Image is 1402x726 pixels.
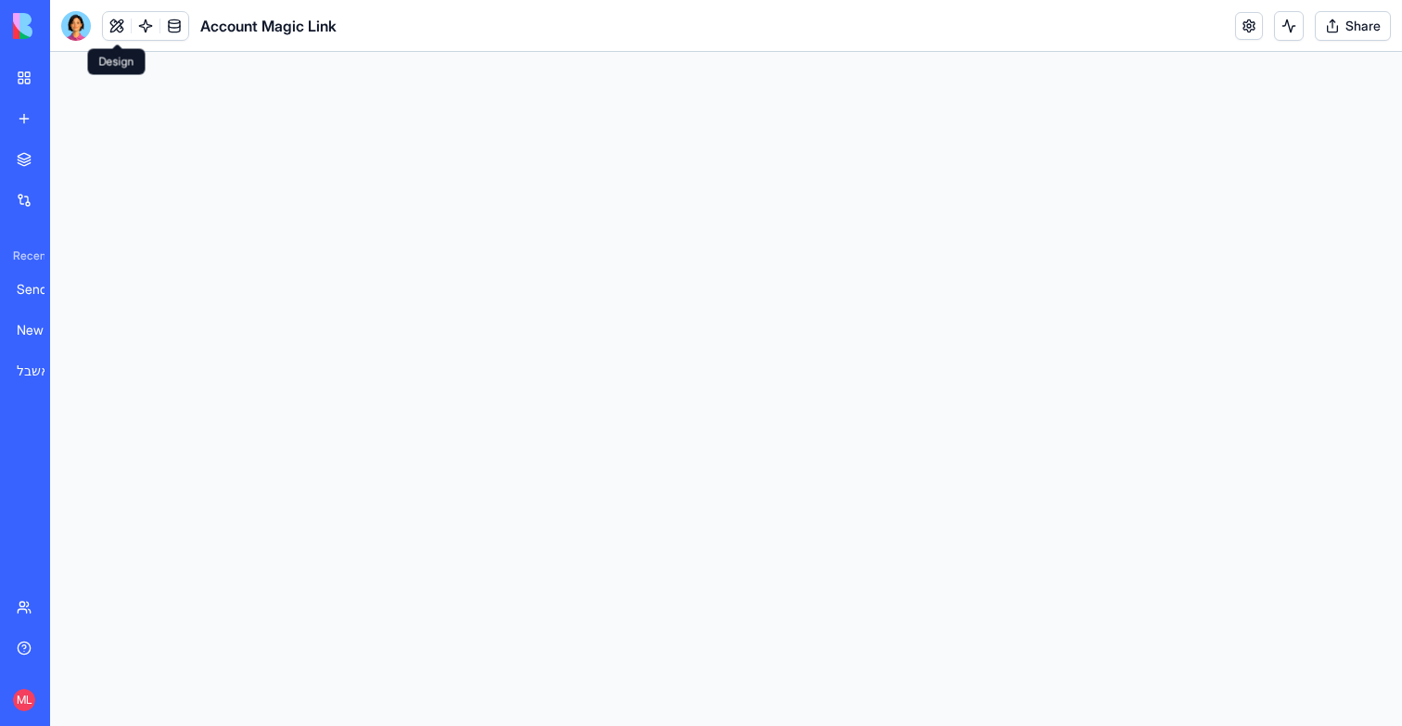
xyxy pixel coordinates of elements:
span: ML [13,689,35,711]
div: מדריך שמירה באשבל [17,362,69,380]
span: Recent [6,248,45,263]
button: Share [1315,11,1391,41]
a: מדריך שמירה באשבל [6,352,80,389]
a: New App [6,312,80,349]
img: logo [13,13,128,39]
div: Send Email [17,280,69,299]
h1: Account Magic Link [200,15,337,37]
a: Send Email [6,271,80,308]
div: New App [17,321,69,339]
div: Design [88,49,146,75]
